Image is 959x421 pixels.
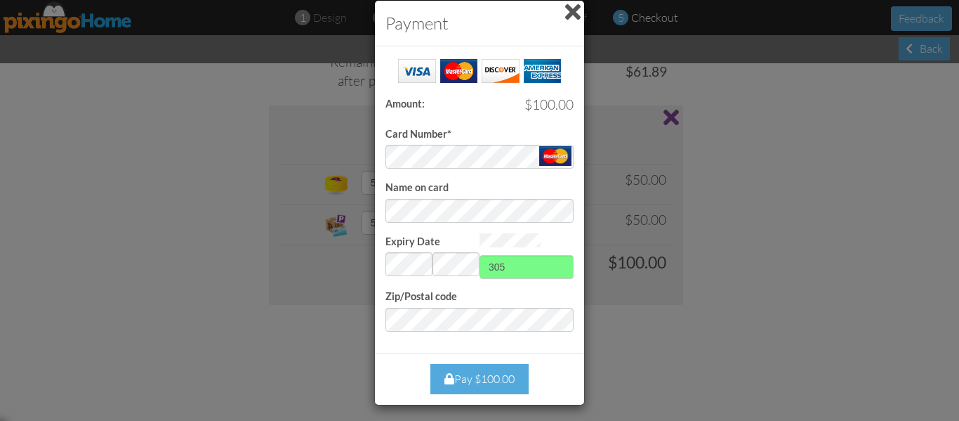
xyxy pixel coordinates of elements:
[385,11,574,35] h3: Payment
[385,127,451,142] label: Card Number*
[385,181,449,195] label: Name on card
[430,364,529,394] div: Pay $100.00
[385,235,440,250] label: Expiry Date
[539,146,571,166] img: mastercard.png
[385,290,457,304] label: Zip/Postal code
